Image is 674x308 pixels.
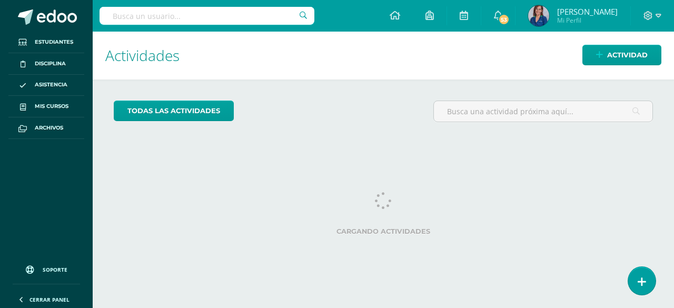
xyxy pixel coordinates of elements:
[35,102,68,111] span: Mis cursos
[557,16,618,25] span: Mi Perfil
[498,14,510,25] span: 53
[557,6,618,17] span: [PERSON_NAME]
[8,75,84,96] a: Asistencia
[582,45,661,65] a: Actividad
[8,96,84,117] a: Mis cursos
[35,38,73,46] span: Estudiantes
[8,32,84,53] a: Estudiantes
[35,124,63,132] span: Archivos
[35,81,67,89] span: Asistencia
[13,255,80,281] a: Soporte
[114,227,653,235] label: Cargando actividades
[8,53,84,75] a: Disciplina
[105,32,661,80] h1: Actividades
[8,117,84,139] a: Archivos
[607,45,648,65] span: Actividad
[434,101,652,122] input: Busca una actividad próxima aquí...
[35,59,66,68] span: Disciplina
[114,101,234,121] a: todas las Actividades
[29,296,70,303] span: Cerrar panel
[528,5,549,26] img: 58f7532ee663a95d6a165ab39a81ea9b.png
[43,266,67,273] span: Soporte
[100,7,314,25] input: Busca un usuario...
